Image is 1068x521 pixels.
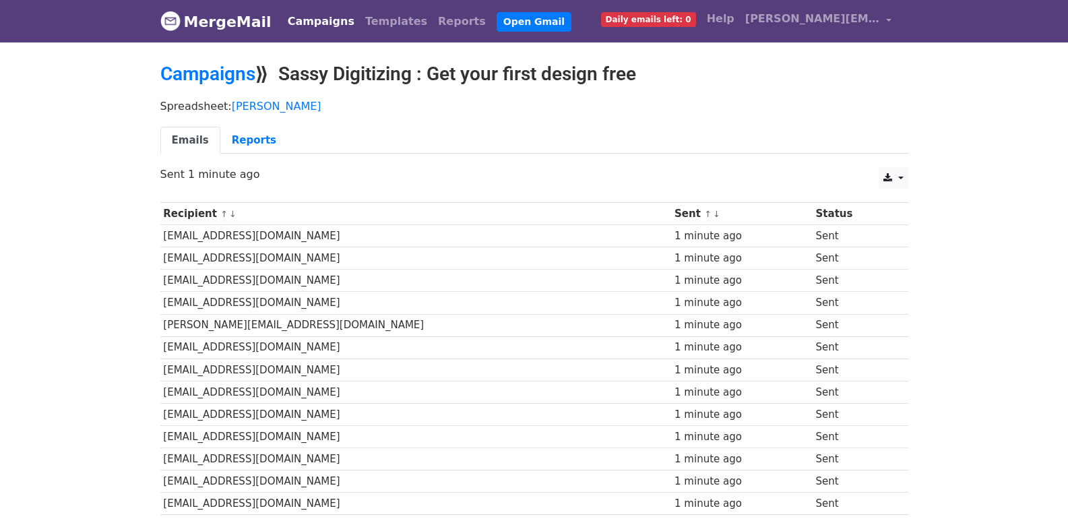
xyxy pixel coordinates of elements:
td: [EMAIL_ADDRESS][DOMAIN_NAME] [160,403,672,425]
div: 1 minute ago [674,407,809,423]
td: [EMAIL_ADDRESS][DOMAIN_NAME] [160,225,672,247]
a: ↑ [220,209,228,219]
a: Templates [360,8,433,35]
div: 1 minute ago [674,429,809,445]
a: Emails [160,127,220,154]
th: Status [813,203,896,225]
td: Sent [813,403,896,425]
td: [EMAIL_ADDRESS][DOMAIN_NAME] [160,381,672,403]
td: Sent [813,270,896,292]
div: 1 minute ago [674,474,809,489]
a: [PERSON_NAME] [232,100,321,113]
td: Sent [813,426,896,448]
div: 1 minute ago [674,363,809,378]
td: Sent [813,314,896,336]
span: Daily emails left: 0 [601,12,696,27]
th: Recipient [160,203,672,225]
div: 1 minute ago [674,496,809,512]
img: MergeMail logo [160,11,181,31]
div: 1 minute ago [674,295,809,311]
td: [EMAIL_ADDRESS][DOMAIN_NAME] [160,336,672,359]
p: Sent 1 minute ago [160,167,908,181]
td: [EMAIL_ADDRESS][DOMAIN_NAME] [160,359,672,381]
div: 1 minute ago [674,228,809,244]
td: [EMAIL_ADDRESS][DOMAIN_NAME] [160,247,672,270]
span: [PERSON_NAME][EMAIL_ADDRESS][DOMAIN_NAME] [745,11,880,27]
td: [EMAIL_ADDRESS][DOMAIN_NAME] [160,270,672,292]
td: Sent [813,292,896,314]
div: 1 minute ago [674,273,809,288]
div: 1 minute ago [674,452,809,467]
td: Sent [813,381,896,403]
td: Sent [813,247,896,270]
td: Sent [813,470,896,493]
td: [PERSON_NAME][EMAIL_ADDRESS][DOMAIN_NAME] [160,314,672,336]
a: MergeMail [160,7,272,36]
td: Sent [813,359,896,381]
td: [EMAIL_ADDRESS][DOMAIN_NAME] [160,426,672,448]
div: 1 minute ago [674,385,809,400]
td: [EMAIL_ADDRESS][DOMAIN_NAME] [160,470,672,493]
td: Sent [813,448,896,470]
td: Sent [813,336,896,359]
td: Sent [813,225,896,247]
td: [EMAIL_ADDRESS][DOMAIN_NAME] [160,493,672,515]
a: ↓ [229,209,237,219]
a: Daily emails left: 0 [596,5,701,32]
a: ↓ [713,209,720,219]
a: Campaigns [160,63,255,85]
td: Sent [813,493,896,515]
th: Sent [671,203,812,225]
div: 1 minute ago [674,251,809,266]
p: Spreadsheet: [160,99,908,113]
div: 1 minute ago [674,340,809,355]
h2: ⟫ Sassy Digitizing : Get your first design free [160,63,908,86]
a: Campaigns [282,8,360,35]
a: Reports [433,8,491,35]
div: 1 minute ago [674,317,809,333]
a: ↑ [704,209,712,219]
td: [EMAIL_ADDRESS][DOMAIN_NAME] [160,448,672,470]
a: Open Gmail [497,12,571,32]
a: Reports [220,127,288,154]
a: [PERSON_NAME][EMAIL_ADDRESS][DOMAIN_NAME] [740,5,898,37]
td: [EMAIL_ADDRESS][DOMAIN_NAME] [160,292,672,314]
a: Help [701,5,740,32]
